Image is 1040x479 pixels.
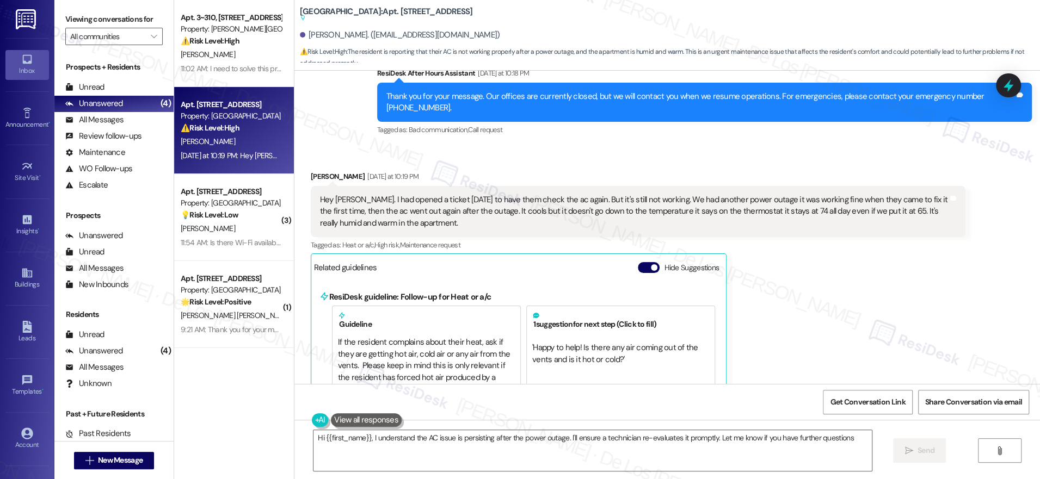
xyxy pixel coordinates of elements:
[532,342,700,364] span: ' Happy to help! Is there any air coming out of the vents and is it hot or cold? '
[181,325,816,334] div: 9:21 AM: Thank you for your message. Our offices are currently closed, but we will contact you wh...
[313,430,872,471] textarea: Hi {{first_name}}, I understand the AC issue is persisting after the power outage. I'll ensure a ...
[54,408,174,420] div: Past + Future Residents
[151,32,157,41] i: 
[377,122,1032,138] div: Tagged as:
[65,230,123,241] div: Unanswered
[300,46,1040,70] span: : The resident is reporting that their AC is not working properly after a power outage, and the a...
[65,378,112,389] div: Unknown
[320,194,948,229] div: Hey [PERSON_NAME]. I had opened a ticket [DATE] to have them check the ac again. But it's still n...
[85,456,94,465] i: 
[158,343,174,359] div: (4)
[181,310,291,320] span: [PERSON_NAME] [PERSON_NAME]
[925,396,1022,408] span: Share Conversation via email
[830,396,905,408] span: Get Conversation Link
[181,297,251,307] strong: 🌟 Risk Level: Positive
[65,428,131,439] div: Past Residents
[181,197,281,209] div: Property: [GEOGRAPHIC_DATA]
[181,238,281,247] div: 11:54 AM: Is there Wi-Fi available
[181,136,235,146] span: [PERSON_NAME]
[158,95,174,112] div: (4)
[65,147,125,158] div: Maintenance
[65,279,128,290] div: New Inbounds
[995,446,1004,455] i: 
[904,446,913,455] i: 
[39,172,41,180] span: •
[65,114,124,126] div: All Messages
[374,240,400,250] span: High risk ,
[181,223,235,233] span: [PERSON_NAME]
[181,110,281,122] div: Property: [GEOGRAPHIC_DATA]
[377,67,1032,83] div: ResiDesk After Hours Assistant
[5,50,49,79] a: Inbox
[42,386,44,394] span: •
[5,264,49,293] a: Buildings
[181,36,239,46] strong: ⚠️ Risk Level: High
[65,329,104,340] div: Unread
[399,240,460,250] span: Maintenance request
[65,11,163,28] label: Viewing conversations for
[5,371,49,400] a: Templates •
[300,29,500,41] div: [PERSON_NAME]. ([EMAIL_ADDRESS][DOMAIN_NAME])
[5,318,49,347] a: Leads
[181,186,281,197] div: Apt. [STREET_ADDRESS]
[65,130,141,142] div: Review follow-ups
[65,82,104,93] div: Unread
[181,23,281,35] div: Property: [PERSON_NAME][GEOGRAPHIC_DATA] Apartments
[70,28,145,45] input: All communities
[48,119,50,127] span: •
[54,210,174,221] div: Prospects
[181,284,281,296] div: Property: [GEOGRAPHIC_DATA]
[311,237,965,253] div: Tagged as:
[532,312,709,329] h5: 1 suggestion for next step (Click to fill)
[54,61,174,73] div: Prospects + Residents
[65,98,123,109] div: Unanswered
[16,9,38,29] img: ResiDesk Logo
[300,47,347,56] strong: ⚠️ Risk Level: High
[181,123,239,133] strong: ⚠️ Risk Level: High
[181,49,235,59] span: [PERSON_NAME]
[823,390,912,414] button: Get Conversation Link
[181,99,281,110] div: Apt. [STREET_ADDRESS]
[98,455,143,466] span: New Message
[54,309,174,320] div: Residents
[468,125,502,134] span: Call request
[74,452,155,469] button: New Message
[475,67,529,79] div: [DATE] at 10:18 PM
[65,263,124,274] div: All Messages
[918,445,934,456] span: Send
[5,424,49,453] a: Account
[65,345,123,357] div: Unanswered
[5,210,49,240] a: Insights •
[5,157,49,186] a: Site Visit •
[329,291,491,302] b: ResiDesk guideline: Follow-up for Heat or a/c
[300,6,473,24] b: [GEOGRAPHIC_DATA]: Apt. [STREET_ADDRESS]
[342,240,374,250] span: Heat or a/c ,
[918,390,1029,414] button: Share Conversation via email
[664,262,719,273] label: Hide Suggestions
[181,210,238,220] strong: 💡 Risk Level: Low
[65,246,104,258] div: Unread
[338,337,515,395] div: If the resident complains about their heat, ask if they are getting hot air, cold air or any air ...
[365,171,419,182] div: [DATE] at 10:19 PM
[65,362,124,373] div: All Messages
[409,125,468,134] span: Bad communication ,
[65,163,132,175] div: WO Follow-ups
[314,262,377,278] div: Related guidelines
[386,91,1014,114] div: Thank you for your message. Our offices are currently closed, but we will contact you when we res...
[181,64,482,73] div: 11:02 AM: I need to solve this problem as soon as possible, miss, so that I can make the payment.
[181,273,281,284] div: Apt. [STREET_ADDRESS]
[65,179,108,191] div: Escalate
[181,12,281,23] div: Apt. 3~310, [STREET_ADDRESS]
[311,171,965,186] div: [PERSON_NAME]
[338,312,515,329] h5: Guideline
[893,438,946,463] button: Send
[38,226,39,233] span: •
